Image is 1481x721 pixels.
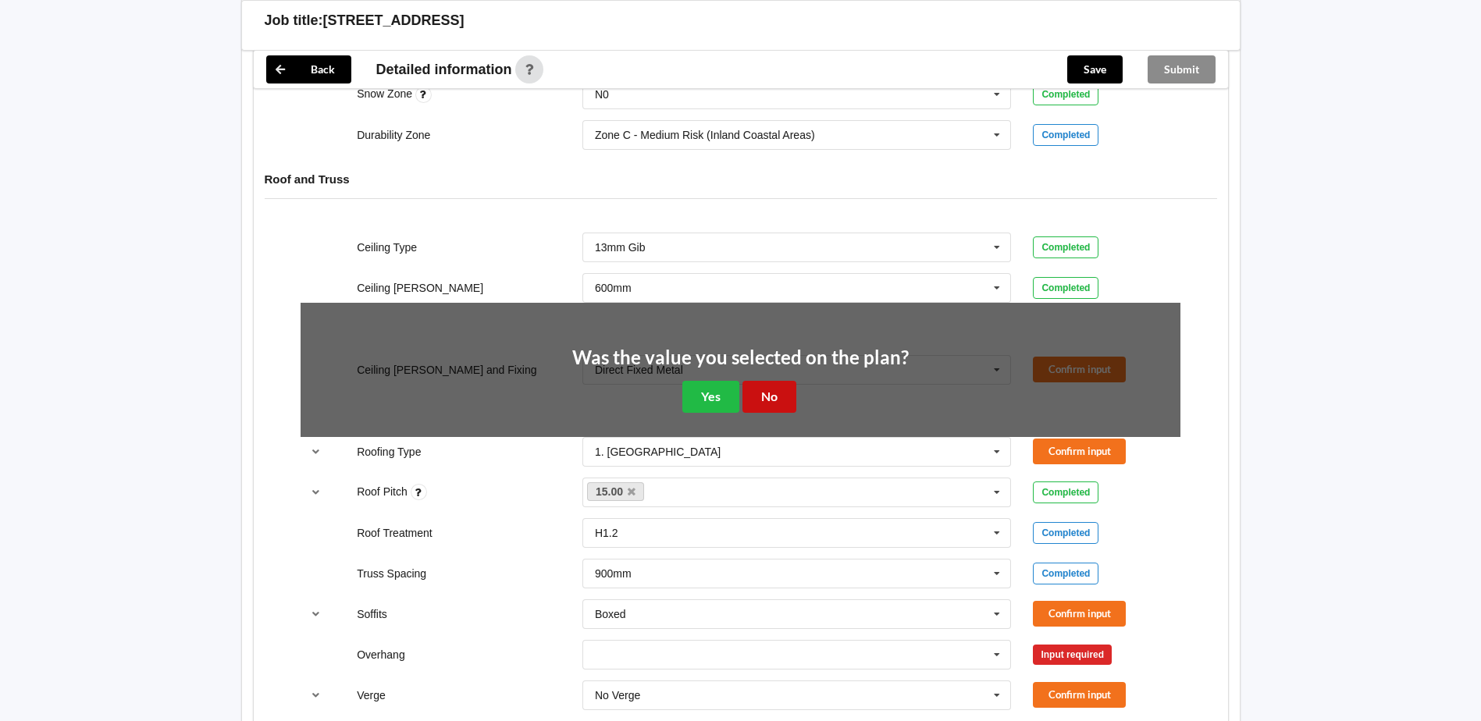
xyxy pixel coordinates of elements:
[587,482,645,501] a: 15.00
[266,55,351,83] button: Back
[1033,563,1098,584] div: Completed
[357,648,404,661] label: Overhang
[595,609,626,620] div: Boxed
[595,130,815,140] div: Zone C - Medium Risk (Inland Coastal Areas)
[1033,682,1126,708] button: Confirm input
[301,681,331,709] button: reference-toggle
[1033,83,1098,105] div: Completed
[357,241,417,254] label: Ceiling Type
[595,690,640,701] div: No Verge
[357,129,430,141] label: Durability Zone
[595,89,609,100] div: N0
[1033,277,1098,299] div: Completed
[595,242,646,253] div: 13mm Gib
[1033,522,1098,544] div: Completed
[1033,601,1126,627] button: Confirm input
[301,600,331,628] button: reference-toggle
[1067,55,1123,83] button: Save
[376,62,512,76] span: Detailed information
[1033,236,1098,258] div: Completed
[357,485,410,498] label: Roof Pitch
[265,172,1217,186] h4: Roof and Truss
[572,346,909,370] h2: Was the value you selected on the plan?
[357,282,483,294] label: Ceiling [PERSON_NAME]
[742,381,796,413] button: No
[1033,124,1098,146] div: Completed
[357,567,426,580] label: Truss Spacing
[301,478,331,506] button: reference-toggle
[357,608,387,620] label: Soffits
[1033,645,1112,665] div: Input required
[301,438,331,466] button: reference-toggle
[682,381,739,413] button: Yes
[1033,439,1126,464] button: Confirm input
[323,12,465,30] h3: [STREET_ADDRESS]
[357,87,415,100] label: Snow Zone
[1033,481,1098,503] div: Completed
[357,527,433,539] label: Roof Treatment
[595,446,721,457] div: 1. [GEOGRAPHIC_DATA]
[357,446,421,458] label: Roofing Type
[357,689,386,701] label: Verge
[265,12,323,30] h3: Job title:
[595,282,632,293] div: 600mm
[595,568,632,579] div: 900mm
[595,527,618,538] div: H1.2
